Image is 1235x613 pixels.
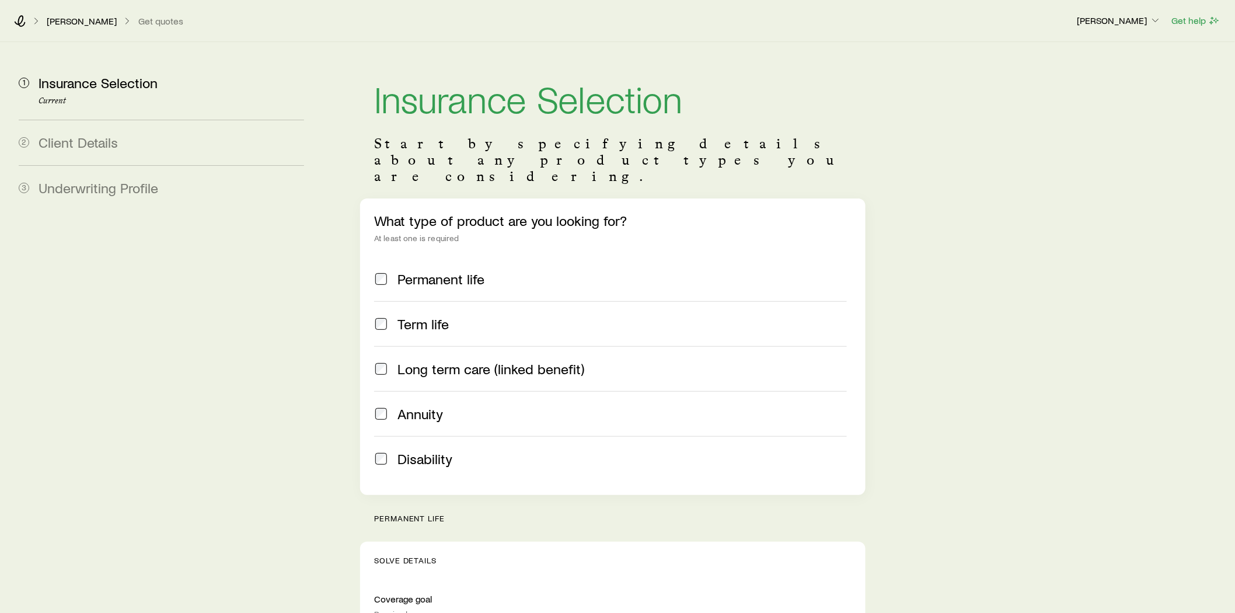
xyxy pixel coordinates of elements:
[397,451,452,467] span: Disability
[39,74,158,91] span: Insurance Selection
[19,137,29,148] span: 2
[375,273,387,285] input: Permanent life
[374,213,852,229] p: What type of product are you looking for?
[375,363,387,375] input: Long term care (linked benefit)
[1077,14,1162,28] button: [PERSON_NAME]
[374,593,852,605] p: Coverage goal
[39,179,158,196] span: Underwriting Profile
[397,271,484,287] span: Permanent life
[374,79,852,117] h1: Insurance Selection
[375,318,387,330] input: Term life
[397,316,449,332] span: Term life
[374,234,852,243] div: At least one is required
[375,453,387,465] input: Disability
[375,408,387,420] input: Annuity
[374,135,852,184] p: Start by specifying details about any product types you are considering.
[397,361,584,377] span: Long term care (linked benefit)
[39,96,304,106] p: Current
[374,556,852,565] p: Solve Details
[47,15,117,27] p: [PERSON_NAME]
[138,16,184,27] button: Get quotes
[1171,14,1221,27] button: Get help
[374,514,866,523] p: permanent life
[39,134,118,151] span: Client Details
[19,78,29,88] span: 1
[397,406,443,422] span: Annuity
[1077,15,1161,26] p: [PERSON_NAME]
[19,183,29,193] span: 3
